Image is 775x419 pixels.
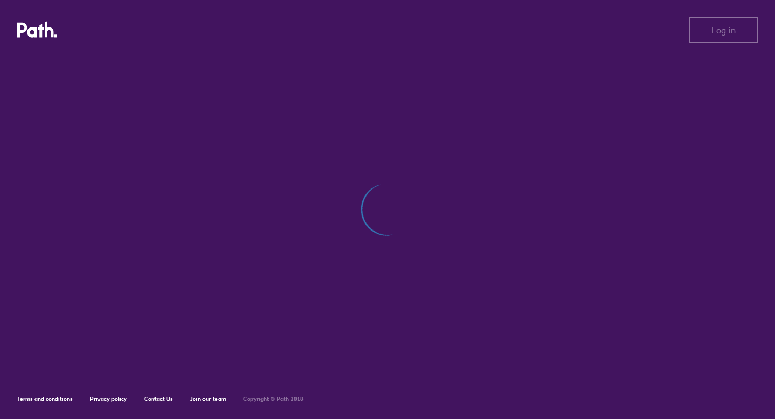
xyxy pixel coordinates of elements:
a: Privacy policy [90,395,127,402]
a: Terms and conditions [17,395,73,402]
button: Log in [689,17,758,43]
a: Contact Us [144,395,173,402]
a: Join our team [190,395,226,402]
span: Log in [711,25,736,35]
h6: Copyright © Path 2018 [243,396,304,402]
